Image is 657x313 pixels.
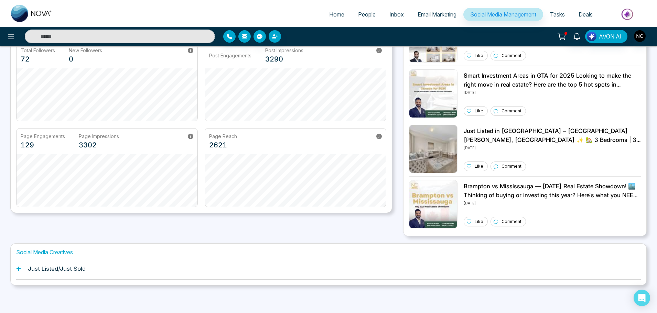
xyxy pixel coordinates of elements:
[502,219,521,225] p: Comment
[587,32,596,41] img: Lead Flow
[464,71,641,89] p: Smart Investment Areas in GTA for 2025 Looking to make the right move in real estate? Here are th...
[418,11,456,18] span: Email Marketing
[28,265,86,272] h1: Just Listed/Just Sold
[502,53,521,59] p: Comment
[21,54,55,64] p: 72
[572,8,600,21] a: Deals
[21,133,65,140] p: Page Engagements
[389,11,404,18] span: Inbox
[464,89,641,95] p: [DATE]
[69,54,102,64] p: 0
[470,11,536,18] span: Social Media Management
[502,163,521,169] p: Comment
[585,30,627,43] button: AVON AI
[265,54,303,64] p: 3290
[209,140,237,150] p: 2621
[464,144,641,150] p: [DATE]
[21,140,65,150] p: 129
[265,47,303,54] p: Post Impressions
[550,11,565,18] span: Tasks
[209,52,251,59] p: Post Engagements
[351,8,383,21] a: People
[79,140,119,150] p: 3302
[475,219,483,225] p: Like
[409,180,457,228] img: Unable to load img.
[464,182,641,200] p: Brampton vs Mississauga — [DATE] Real Estate Showdown! 🏙️ Thinking of buying or investing this ye...
[21,47,55,54] p: Total Followers
[409,125,457,173] img: Unable to load img.
[69,47,102,54] p: New Followers
[329,11,344,18] span: Home
[411,8,463,21] a: Email Marketing
[464,127,641,144] p: Just Listed in [GEOGRAPHIC_DATA] – [GEOGRAPHIC_DATA][PERSON_NAME], [GEOGRAPHIC_DATA] ✨ 🏡 3 Bedroo...
[599,32,622,41] span: AVON AI
[358,11,376,18] span: People
[475,163,483,169] p: Like
[11,5,52,22] img: Nova CRM Logo
[502,108,521,114] p: Comment
[579,11,593,18] span: Deals
[463,8,543,21] a: Social Media Management
[634,30,646,42] img: User Avatar
[543,8,572,21] a: Tasks
[603,7,653,22] img: Market-place.gif
[79,133,119,140] p: Page Impressions
[16,249,641,256] h1: Social Media Creatives
[475,53,483,59] p: Like
[464,200,641,206] p: [DATE]
[209,133,237,140] p: Page Reach
[322,8,351,21] a: Home
[475,108,483,114] p: Like
[409,69,457,118] img: Unable to load img.
[383,8,411,21] a: Inbox
[634,290,650,306] div: Open Intercom Messenger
